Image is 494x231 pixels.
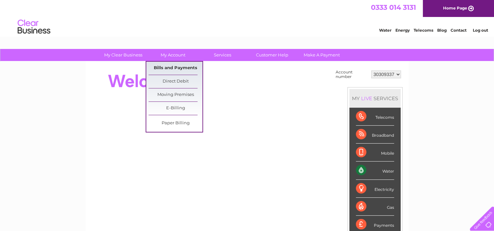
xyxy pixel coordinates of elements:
div: Mobile [356,144,394,162]
a: Customer Help [245,49,299,61]
a: Direct Debit [149,75,202,88]
a: E-Billing [149,102,202,115]
img: logo.png [17,17,51,37]
a: Make A Payment [295,49,349,61]
div: Broadband [356,126,394,144]
div: Electricity [356,180,394,198]
a: 0333 014 3131 [371,3,416,11]
a: Moving Premises [149,88,202,101]
a: Telecoms [414,28,433,33]
a: My Account [146,49,200,61]
div: Gas [356,198,394,216]
a: Contact [451,28,467,33]
a: My Clear Business [96,49,150,61]
a: Log out [472,28,488,33]
div: LIVE [360,95,374,101]
div: Water [356,162,394,179]
a: Paper Billing [149,117,202,130]
a: Water [379,28,391,33]
div: Telecoms [356,108,394,126]
div: Clear Business is a trading name of Verastar Limited (registered in [GEOGRAPHIC_DATA] No. 3667643... [93,4,402,32]
td: Account number [334,68,370,81]
div: MY SERVICES [349,89,401,108]
a: Energy [395,28,410,33]
a: Blog [437,28,447,33]
a: Services [196,49,249,61]
a: Bills and Payments [149,62,202,75]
